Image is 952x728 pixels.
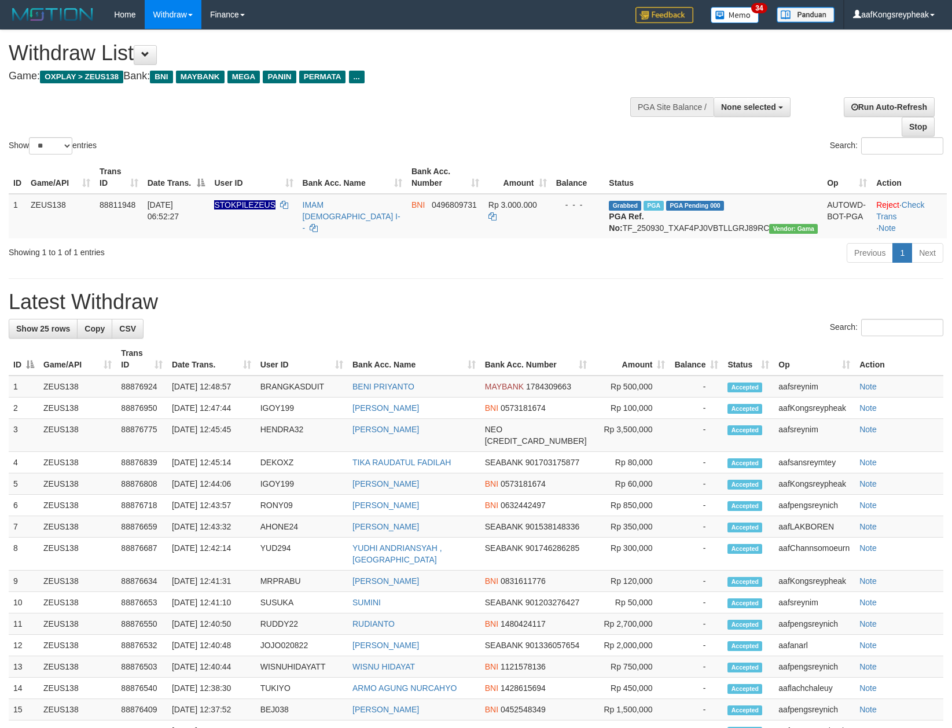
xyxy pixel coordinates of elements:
a: TIKA RAUDATUL FADILAH [352,458,451,467]
span: Accepted [727,501,762,511]
a: Note [859,576,877,586]
td: ZEUS138 [39,398,116,419]
td: Rp 50,000 [591,592,670,613]
td: ZEUS138 [39,419,116,452]
th: Amount: activate to sort column ascending [484,161,552,194]
a: Note [859,705,877,714]
td: aafpengsreynich [774,613,855,635]
th: Trans ID: activate to sort column ascending [95,161,143,194]
a: [PERSON_NAME] [352,501,419,510]
td: Rp 120,000 [591,571,670,592]
div: PGA Site Balance / [630,97,714,117]
td: - [670,538,723,571]
a: IMAM [DEMOGRAPHIC_DATA] I-- [303,200,400,233]
div: - - - [556,199,600,211]
a: Note [859,382,877,391]
td: RONY09 [256,495,348,516]
h4: Game: Bank: [9,71,623,82]
span: Accepted [727,544,762,554]
span: BNI [485,479,498,488]
td: 88876532 [116,635,167,656]
a: [PERSON_NAME] [352,705,419,714]
a: WISNU HIDAYAT [352,662,415,671]
td: 15 [9,699,39,720]
a: Note [859,619,877,628]
td: 88876659 [116,516,167,538]
span: Accepted [727,523,762,532]
a: Note [859,479,877,488]
th: Date Trans.: activate to sort column ascending [167,343,256,376]
a: Previous [847,243,893,263]
td: aafsreynim [774,376,855,398]
a: 1 [892,243,912,263]
th: ID: activate to sort column descending [9,343,39,376]
a: Note [859,501,877,510]
td: ZEUS138 [26,194,95,238]
td: [DATE] 12:40:44 [167,656,256,678]
td: - [670,516,723,538]
td: TF_250930_TXAF4PJ0VBTLLGRJ89RC [604,194,822,238]
a: Note [859,522,877,531]
td: 88876950 [116,398,167,419]
td: [DATE] 12:48:57 [167,376,256,398]
td: ZEUS138 [39,613,116,635]
td: aaflachchaleuy [774,678,855,699]
th: ID [9,161,26,194]
td: 88876687 [116,538,167,571]
td: [DATE] 12:38:30 [167,678,256,699]
span: None selected [721,102,776,112]
td: Rp 2,000,000 [591,635,670,656]
span: 88811948 [100,200,135,209]
td: YUD294 [256,538,348,571]
td: aafanarl [774,635,855,656]
h1: Withdraw List [9,42,623,65]
span: Nama rekening ada tanda titik/strip, harap diedit [214,200,275,209]
td: Rp 100,000 [591,398,670,419]
td: [DATE] 12:45:45 [167,419,256,452]
span: SEABANK [485,522,523,531]
span: Accepted [727,425,762,435]
span: Accepted [727,663,762,672]
td: 4 [9,452,39,473]
span: 34 [751,3,767,13]
td: ZEUS138 [39,592,116,613]
h1: Latest Withdraw [9,291,943,314]
span: Copy 0632442497 to clipboard [501,501,546,510]
a: BENI PRIYANTO [352,382,414,391]
span: Copy 0573181674 to clipboard [501,479,546,488]
th: Bank Acc. Number: activate to sort column ascending [480,343,591,376]
td: 9 [9,571,39,592]
td: [DATE] 12:37:52 [167,699,256,720]
th: Trans ID: activate to sort column ascending [116,343,167,376]
th: User ID: activate to sort column ascending [256,343,348,376]
td: - [670,571,723,592]
th: Action [855,343,943,376]
span: BNI [485,576,498,586]
th: Bank Acc. Number: activate to sort column ascending [407,161,484,194]
td: Rp 300,000 [591,538,670,571]
th: Bank Acc. Name: activate to sort column ascending [298,161,407,194]
td: [DATE] 12:40:48 [167,635,256,656]
span: Copy 1121578136 to clipboard [501,662,546,671]
td: IGOY199 [256,398,348,419]
th: Op: activate to sort column ascending [774,343,855,376]
td: ZEUS138 [39,635,116,656]
td: - [670,419,723,452]
td: 2 [9,398,39,419]
th: Balance [552,161,605,194]
td: aafsansreymtey [774,452,855,473]
td: TUKIYO [256,678,348,699]
span: MEGA [227,71,260,83]
td: 1 [9,376,39,398]
td: Rp 3,500,000 [591,419,670,452]
td: JOJO020822 [256,635,348,656]
td: BEJ038 [256,699,348,720]
td: 13 [9,656,39,678]
span: PERMATA [299,71,346,83]
td: Rp 350,000 [591,516,670,538]
td: - [670,376,723,398]
span: BNI [485,662,498,671]
td: 11 [9,613,39,635]
td: [DATE] 12:44:06 [167,473,256,495]
a: Copy [77,319,112,339]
